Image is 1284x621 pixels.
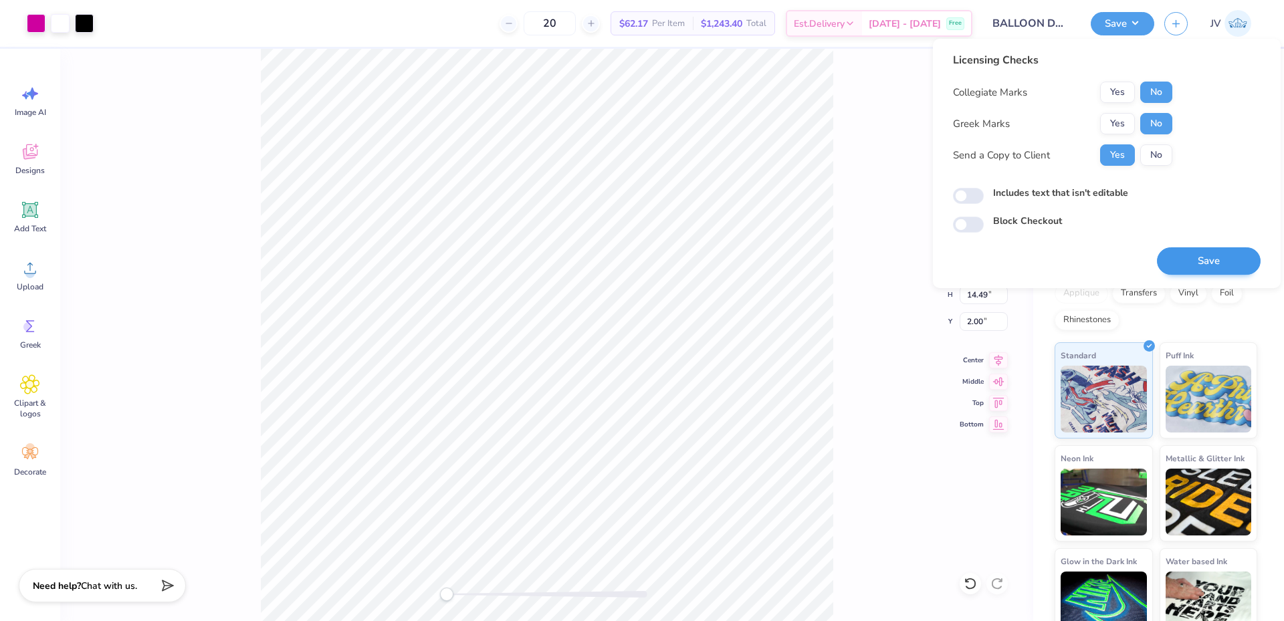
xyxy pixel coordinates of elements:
img: Neon Ink [1061,469,1147,535]
span: Designs [15,165,45,176]
span: Decorate [14,467,46,477]
button: Yes [1100,82,1135,103]
div: Transfers [1112,283,1166,303]
span: Puff Ink [1166,348,1194,362]
img: Standard [1061,366,1147,432]
span: Add Text [14,223,46,234]
span: Image AI [15,107,46,118]
span: Water based Ink [1166,554,1227,568]
button: Yes [1100,144,1135,166]
span: Upload [17,281,43,292]
span: Per Item [652,17,685,31]
button: Yes [1100,113,1135,134]
span: JV [1210,16,1221,31]
img: Puff Ink [1166,366,1252,432]
button: No [1140,113,1172,134]
span: $62.17 [619,17,648,31]
span: Center [960,355,984,366]
span: Bottom [960,419,984,430]
span: Middle [960,376,984,387]
span: Metallic & Glitter Ink [1166,451,1245,465]
div: Applique [1055,283,1108,303]
span: Free [949,19,962,28]
div: Send a Copy to Client [953,148,1050,163]
span: Greek [20,340,41,350]
span: Chat with us. [81,580,137,592]
div: Foil [1211,283,1243,303]
div: Licensing Checks [953,52,1172,68]
label: Block Checkout [993,214,1062,228]
input: – – [524,11,576,35]
span: Total [746,17,766,31]
a: JV [1204,10,1257,37]
div: Greek Marks [953,116,1010,132]
button: Save [1157,247,1261,275]
div: Rhinestones [1055,310,1119,330]
div: Vinyl [1170,283,1207,303]
button: No [1140,144,1172,166]
button: No [1140,82,1172,103]
button: Save [1091,12,1154,35]
span: Glow in the Dark Ink [1061,554,1137,568]
span: [DATE] - [DATE] [869,17,941,31]
input: Untitled Design [982,10,1081,37]
div: Collegiate Marks [953,85,1027,100]
div: Accessibility label [440,588,453,601]
img: Jo Vincent [1224,10,1251,37]
strong: Need help? [33,580,81,592]
span: Est. Delivery [794,17,845,31]
span: Clipart & logos [8,398,52,419]
img: Metallic & Glitter Ink [1166,469,1252,535]
span: Standard [1061,348,1096,362]
span: Top [960,398,984,408]
label: Includes text that isn't editable [993,186,1128,200]
span: Neon Ink [1061,451,1093,465]
span: $1,243.40 [701,17,742,31]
